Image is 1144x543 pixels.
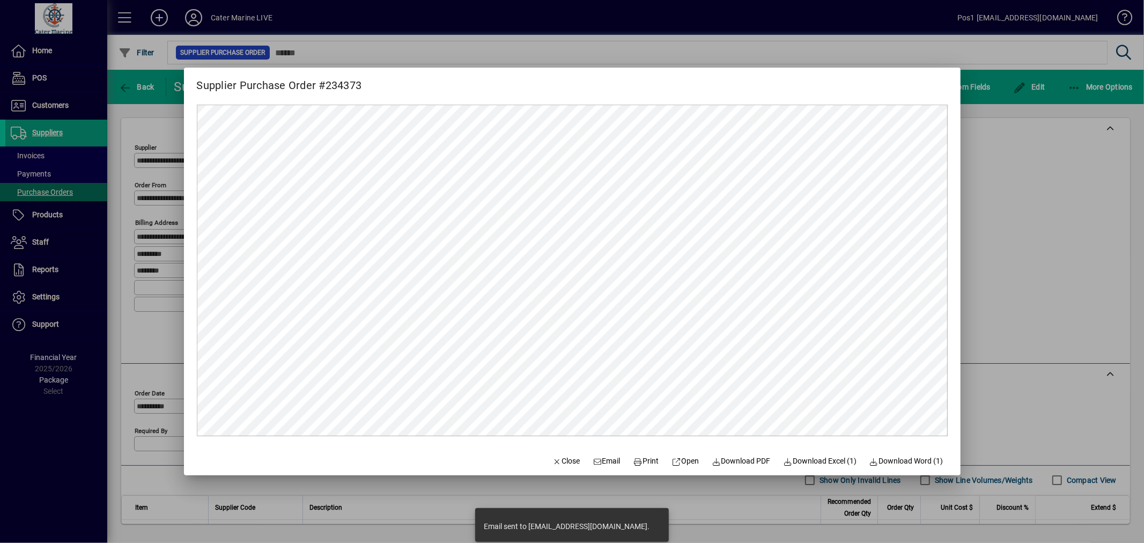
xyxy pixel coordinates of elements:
span: Download Excel (1) [784,456,857,467]
span: Email [593,456,621,467]
button: Email [588,452,625,471]
span: Print [633,456,659,467]
button: Download Word (1) [865,452,948,471]
div: Email sent to [EMAIL_ADDRESS][DOMAIN_NAME]. [484,521,650,532]
button: Download Excel (1) [779,452,861,471]
span: Open [672,456,699,467]
h2: Supplier Purchase Order #234373 [184,68,375,94]
span: Close [552,456,580,467]
button: Print [629,452,663,471]
span: Download PDF [712,456,771,467]
a: Download PDF [707,452,775,471]
a: Open [668,452,704,471]
button: Close [548,452,585,471]
span: Download Word (1) [869,456,943,467]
